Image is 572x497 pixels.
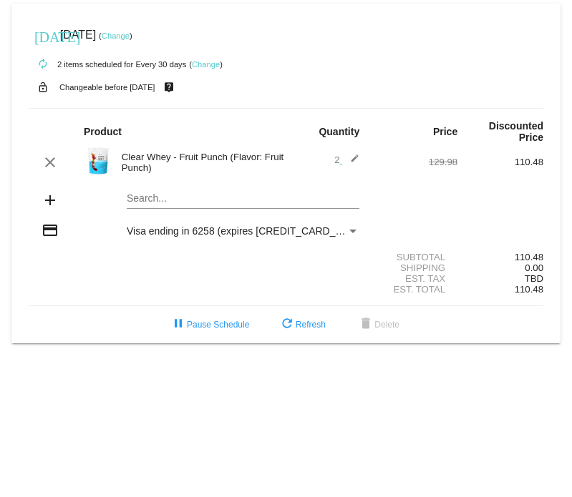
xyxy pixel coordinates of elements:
mat-select: Payment Method [127,225,359,237]
span: Visa ending in 6258 (expires [CREDIT_CARD_DATA]) [127,225,367,237]
strong: Product [84,126,122,137]
mat-icon: delete [357,316,374,333]
span: Pause Schedule [170,320,249,330]
small: Changeable before [DATE] [59,83,155,92]
div: Est. Total [372,284,457,295]
mat-icon: refresh [278,316,296,333]
a: Change [102,31,130,40]
button: Pause Schedule [158,312,261,338]
div: Est. Tax [372,273,457,284]
span: 0.00 [525,262,543,273]
div: 110.48 [457,252,543,262]
mat-icon: credit_card [42,222,59,239]
button: Delete [346,312,411,338]
mat-icon: live_help [160,78,178,97]
button: Refresh [267,312,337,338]
div: 110.48 [457,157,543,167]
small: ( ) [99,31,132,40]
div: 129.98 [372,157,457,167]
div: Clear Whey - Fruit Punch (Flavor: Fruit Punch) [115,152,286,173]
mat-icon: autorenew [34,56,52,73]
span: 110.48 [515,284,543,295]
img: Image-1-Carousel-Clear-Whey-Fruit-Punch.png [84,147,112,175]
div: Subtotal [372,252,457,262]
span: 2 [334,154,359,165]
small: 2 items scheduled for Every 30 days [29,60,186,69]
mat-icon: clear [42,154,59,171]
span: TBD [525,273,543,284]
mat-icon: lock_open [34,78,52,97]
input: Search... [127,193,359,205]
mat-icon: edit [342,154,359,171]
small: ( ) [189,60,223,69]
mat-icon: pause [170,316,187,333]
strong: Quantity [319,126,359,137]
a: Change [192,60,220,69]
span: Delete [357,320,399,330]
div: Shipping [372,262,457,273]
mat-icon: [DATE] [34,27,52,44]
strong: Discounted Price [489,120,543,143]
strong: Price [433,126,457,137]
span: Refresh [278,320,326,330]
mat-icon: add [42,192,59,209]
